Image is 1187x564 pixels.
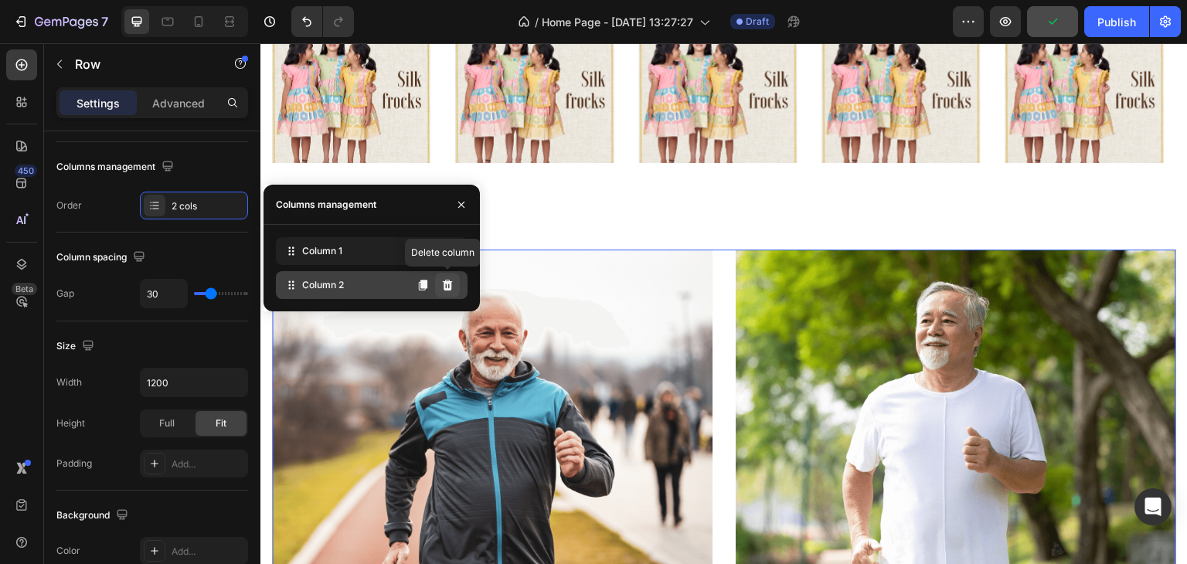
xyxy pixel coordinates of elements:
div: Color [56,544,80,558]
div: Gap [56,287,74,301]
iframe: Design area [260,43,1187,564]
span: Column 2 [302,278,344,292]
button: 7 [6,6,115,37]
button: Publish [1084,6,1149,37]
div: 450 [15,165,37,177]
div: Add... [172,545,244,559]
div: Beta [12,283,37,295]
div: Height [56,416,85,430]
div: Undo/Redo [291,6,354,37]
div: Columns management [276,198,376,212]
div: Add... [172,457,244,471]
span: Fit [216,416,226,430]
div: Open Intercom Messenger [1134,488,1172,525]
span: Home Page - [DATE] 13:27:27 [542,14,693,30]
div: Column spacing [56,247,148,268]
div: Columns management [56,157,177,178]
div: 2 cols [172,199,244,213]
input: Auto [141,369,247,396]
div: Padding [56,457,92,471]
p: Row [75,55,206,73]
input: Auto [141,280,187,307]
p: Advanced [152,95,205,111]
img: gempages_432750572815254551-7382edec-3685-4565-b421-e96bbb0c96e3.png [12,206,452,563]
div: Order [56,199,82,212]
div: Publish [1097,14,1136,30]
div: Width [56,375,82,389]
span: Full [159,416,175,430]
span: Draft [746,15,769,29]
div: Background [56,505,131,526]
span: Column 1 [302,244,342,258]
div: Row [31,185,56,199]
p: Settings [77,95,120,111]
span: / [535,14,539,30]
p: 7 [101,12,108,31]
img: gempages_432750572815254551-b1b8e8b4-1a58-40a9-9a81-c5ad8a1b619e.png [475,206,916,563]
div: Size [56,336,97,357]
